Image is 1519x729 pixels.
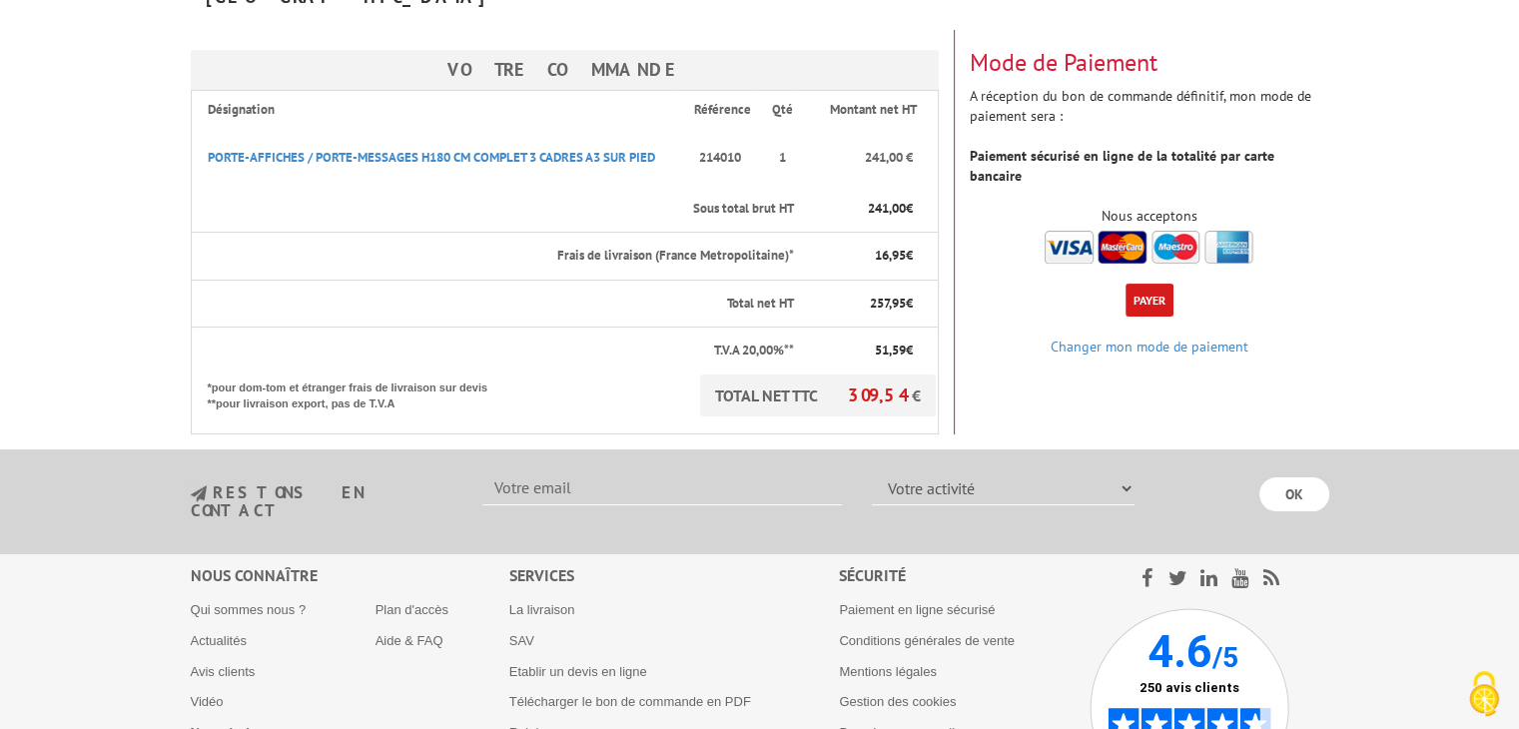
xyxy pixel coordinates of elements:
a: La livraison [509,602,575,617]
p: *pour dom-tom et étranger frais de livraison sur devis **pour livraison export, pas de T.V.A [208,374,507,411]
a: PORTE-AFFICHES / PORTE-MESSAGES H180 CM COMPLET 3 CADRES A3 SUR PIED [208,149,655,166]
a: Etablir un devis en ligne [509,664,647,679]
input: Votre email [482,471,842,505]
p: 1 [771,149,794,168]
span: 241,00 [868,200,906,217]
p: Désignation [208,101,675,120]
p: Qté [771,101,794,120]
h3: Votre Commande [191,50,939,90]
p: Référence [693,101,753,120]
th: Total net HT [191,280,796,328]
div: Nous connaître [191,564,509,587]
p: € [812,200,913,219]
h3: restons en contact [191,484,453,519]
div: Services [509,564,840,587]
a: Télécharger le bon de commande en PDF [509,694,751,709]
th: Frais de livraison (France Metropolitaine)* [191,233,796,281]
div: Sécurité [839,564,1090,587]
p: € [812,295,913,314]
span: 257,95 [870,295,906,312]
a: SAV [509,633,534,648]
p: 214010 [693,139,753,178]
a: Changer mon mode de paiement [1051,338,1248,356]
p: T.V.A 20,00%** [208,342,794,361]
a: Paiement en ligne sécurisé [839,602,995,617]
p: € [812,247,913,266]
a: Mentions légales [839,664,937,679]
img: newsletter.jpg [191,485,207,502]
h3: Mode de Paiement [970,50,1329,76]
th: Sous total brut HT [191,186,796,233]
a: Gestion des cookies [839,694,956,709]
a: Conditions générales de vente [839,633,1015,648]
button: Payer [1126,284,1173,317]
input: OK [1259,477,1329,511]
p: Montant net HT [812,101,936,120]
strong: Paiement sécurisé en ligne de la totalité par carte bancaire [970,147,1274,185]
div: Nous acceptons [970,206,1329,226]
img: accepted.png [1045,231,1253,264]
span: 16,95 [875,247,906,264]
button: Cookies (fenêtre modale) [1449,661,1519,729]
div: A réception du bon de commande définitif, mon mode de paiement sera : [955,30,1344,268]
span: 309,54 [848,383,912,406]
span: 51,59 [875,342,906,359]
p: € [812,342,913,361]
p: 241,00 € [812,149,913,168]
img: Cookies (fenêtre modale) [1459,669,1509,719]
p: TOTAL NET TTC € [700,374,936,416]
